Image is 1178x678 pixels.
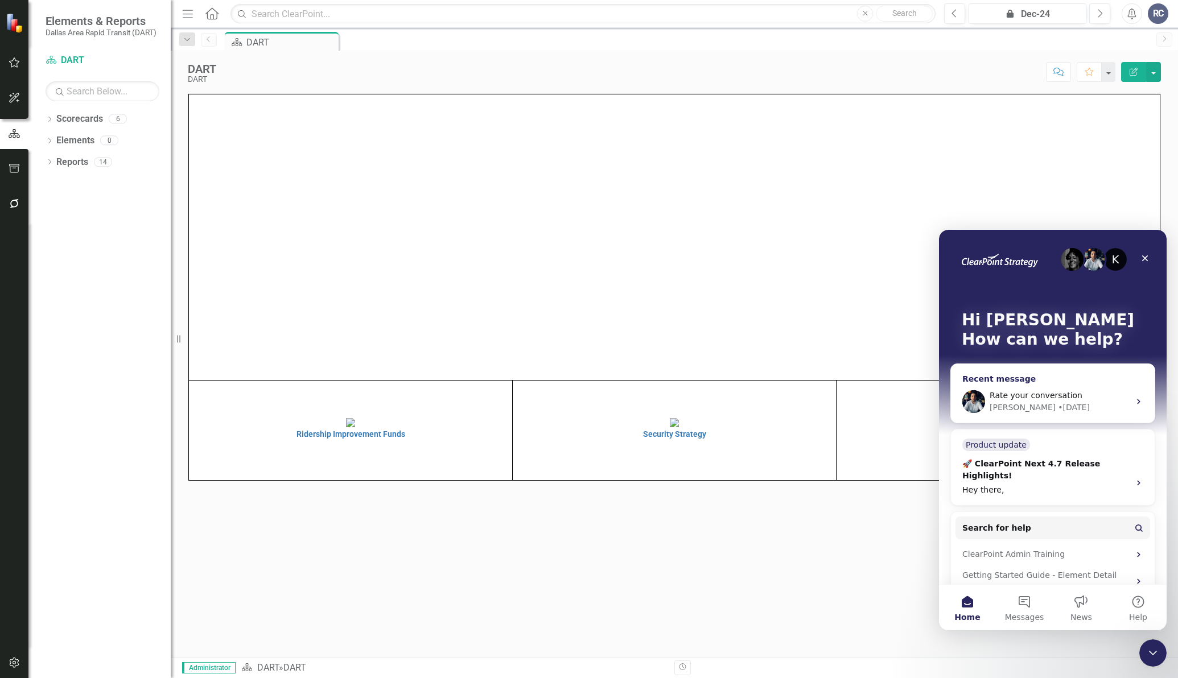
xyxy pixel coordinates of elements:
a: Security Strategy [516,417,833,439]
div: DART [246,35,336,49]
small: Dallas Area Rapid Transit (DART) [46,28,156,37]
h4: Ridership Improvement Funds [192,430,509,439]
a: DART [46,54,159,67]
button: Search [876,6,933,22]
input: Search ClearPoint... [230,4,936,24]
a: Ridership Improvement Funds [192,417,509,439]
img: mceclip2%20v4.png [670,418,679,427]
a: Elements [56,134,94,147]
div: DART [188,63,216,75]
h4: Strategic Plan- Point B [839,430,1157,439]
img: mceclip1%20v4.png [346,418,355,427]
a: DART [257,662,279,673]
div: DART [283,662,306,673]
div: 6 [109,114,127,124]
button: Dec-24 [969,3,1086,24]
iframe: Intercom live chat [1139,639,1167,667]
span: Search [892,9,917,18]
a: Reports [56,156,88,169]
div: 14 [94,157,112,167]
button: RC [1148,3,1168,24]
span: Administrator [182,662,236,673]
div: DART [188,75,216,84]
iframe: Intercom live chat [939,230,1167,630]
span: Elements & Reports [46,14,156,28]
input: Search Below... [46,81,159,101]
a: Scorecards [56,113,103,126]
div: Dec-24 [973,7,1082,21]
img: ClearPoint Strategy [6,13,26,33]
div: » [241,662,666,675]
h4: Security Strategy [516,430,833,439]
div: 0 [100,136,118,146]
